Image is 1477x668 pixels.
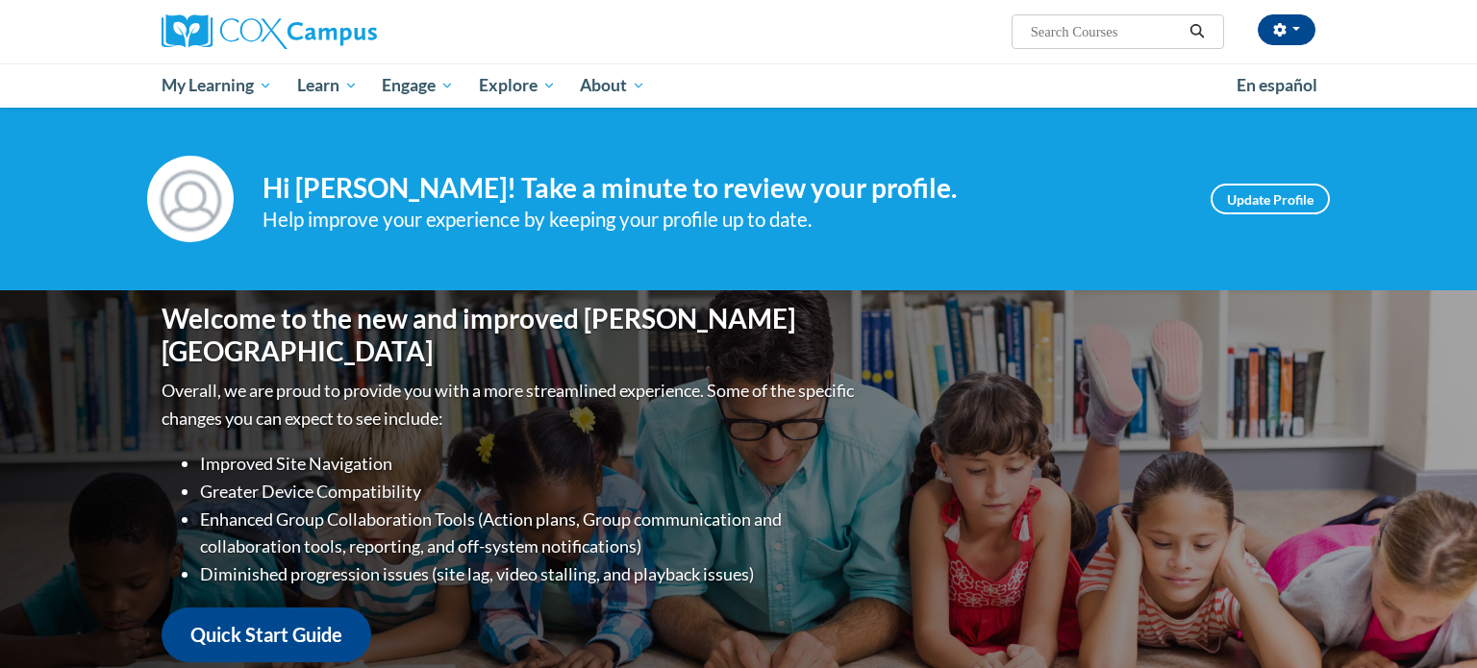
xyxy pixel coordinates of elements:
[149,63,285,108] a: My Learning
[479,74,556,97] span: Explore
[1183,20,1212,43] button: Search
[200,506,859,561] li: Enhanced Group Collaboration Tools (Action plans, Group communication and collaboration tools, re...
[200,478,859,506] li: Greater Device Compatibility
[382,74,454,97] span: Engage
[200,450,859,478] li: Improved Site Navigation
[162,607,371,662] a: Quick Start Guide
[162,14,377,49] img: Cox Campus
[1029,20,1183,43] input: Search Courses
[568,63,659,108] a: About
[580,74,645,97] span: About
[369,63,466,108] a: Engage
[1258,14,1315,45] button: Account Settings
[200,560,859,588] li: Diminished progression issues (site lag, video stalling, and playback issues)
[297,74,358,97] span: Learn
[162,14,527,49] a: Cox Campus
[1264,545,1303,583] iframe: Close message
[1237,75,1317,95] span: En español
[263,172,1182,205] h4: Hi [PERSON_NAME]! Take a minute to review your profile.
[1224,65,1330,106] a: En español
[133,63,1344,108] div: Main menu
[162,377,859,433] p: Overall, we are proud to provide you with a more streamlined experience. Some of the specific cha...
[162,303,859,367] h1: Welcome to the new and improved [PERSON_NAME][GEOGRAPHIC_DATA]
[147,156,234,242] img: Profile Image
[285,63,370,108] a: Learn
[263,204,1182,235] div: Help improve your experience by keeping your profile up to date.
[1211,184,1330,214] a: Update Profile
[162,74,272,97] span: My Learning
[1400,591,1462,653] iframe: Button to launch messaging window
[466,63,568,108] a: Explore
